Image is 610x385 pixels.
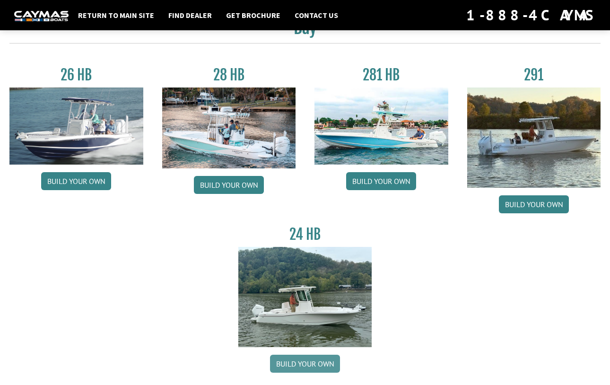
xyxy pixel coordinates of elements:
h3: 291 [467,66,601,84]
a: Build your own [270,355,340,373]
h3: 24 HB [238,226,372,243]
a: Find Dealer [164,9,217,21]
img: white-logo-c9c8dbefe5ff5ceceb0f0178aa75bf4bb51f6bca0971e226c86eb53dfe498488.png [14,11,69,21]
a: Contact Us [290,9,343,21]
a: Get Brochure [221,9,285,21]
img: 28_hb_thumbnail_for_caymas_connect.jpg [162,87,296,168]
h2: Bay [9,17,601,44]
img: 291_Thumbnail.jpg [467,87,601,188]
a: Return to main site [73,9,159,21]
img: 24_HB_thumbnail.jpg [238,247,372,347]
a: Build your own [41,172,111,190]
h3: 26 HB [9,66,143,84]
a: Build your own [499,195,569,213]
a: Build your own [346,172,416,190]
a: Build your own [194,176,264,194]
img: 28-hb-twin.jpg [314,87,448,165]
h3: 28 HB [162,66,296,84]
img: 26_new_photo_resized.jpg [9,87,143,165]
div: 1-888-4CAYMAS [466,5,596,26]
h3: 281 HB [314,66,448,84]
